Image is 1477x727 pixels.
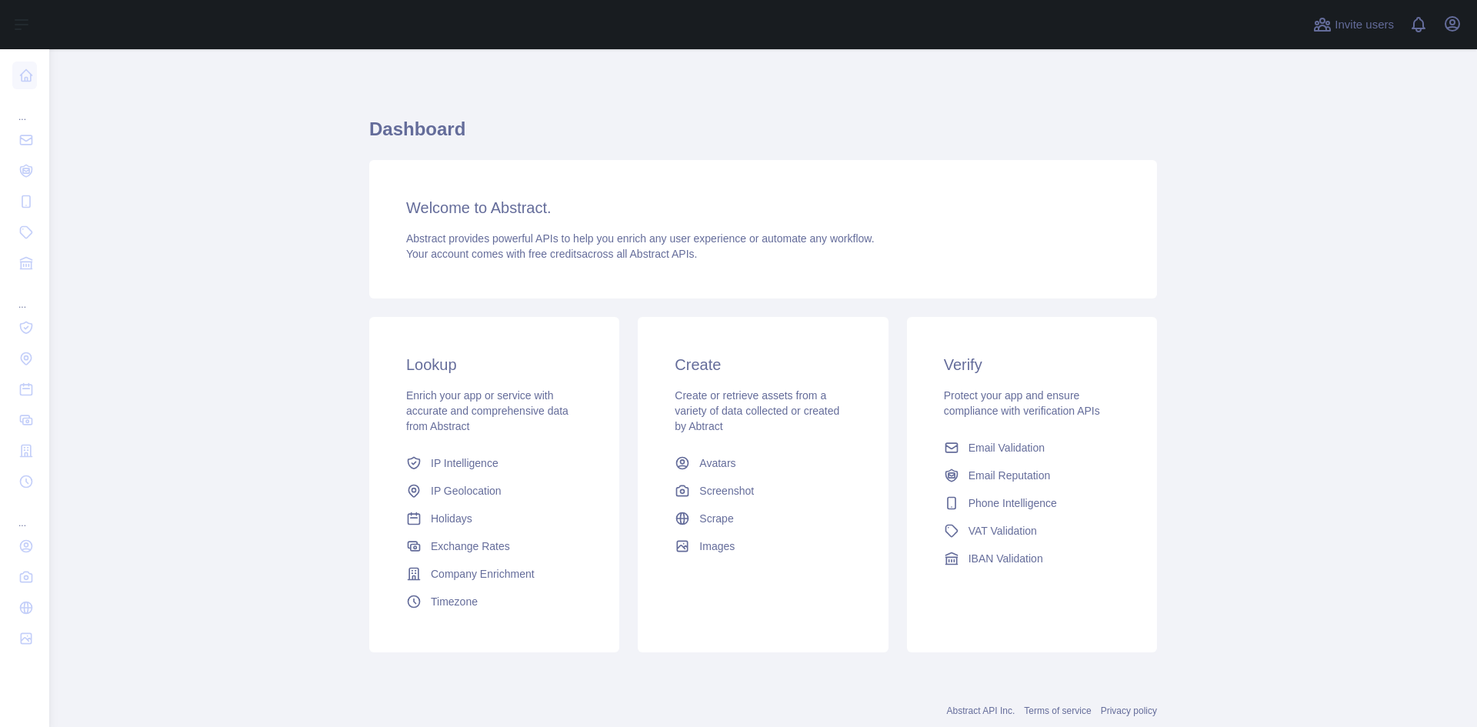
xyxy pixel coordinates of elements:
[431,455,498,471] span: IP Intelligence
[1024,705,1091,716] a: Terms of service
[938,545,1126,572] a: IBAN Validation
[406,197,1120,218] h3: Welcome to Abstract.
[431,566,535,582] span: Company Enrichment
[400,449,588,477] a: IP Intelligence
[1101,705,1157,716] a: Privacy policy
[406,389,568,432] span: Enrich your app or service with accurate and comprehensive data from Abstract
[12,92,37,123] div: ...
[406,232,875,245] span: Abstract provides powerful APIs to help you enrich any user experience or automate any workflow.
[675,354,851,375] h3: Create
[969,551,1043,566] span: IBAN Validation
[431,483,502,499] span: IP Geolocation
[969,523,1037,539] span: VAT Validation
[668,477,857,505] a: Screenshot
[675,389,839,432] span: Create or retrieve assets from a variety of data collected or created by Abtract
[1335,16,1394,34] span: Invite users
[944,389,1100,417] span: Protect your app and ensure compliance with verification APIs
[400,532,588,560] a: Exchange Rates
[699,483,754,499] span: Screenshot
[406,248,697,260] span: Your account comes with across all Abstract APIs.
[406,354,582,375] h3: Lookup
[938,517,1126,545] a: VAT Validation
[400,477,588,505] a: IP Geolocation
[1310,12,1397,37] button: Invite users
[938,462,1126,489] a: Email Reputation
[699,511,733,526] span: Scrape
[938,489,1126,517] a: Phone Intelligence
[668,532,857,560] a: Images
[969,468,1051,483] span: Email Reputation
[699,455,735,471] span: Avatars
[12,499,37,529] div: ...
[944,354,1120,375] h3: Verify
[369,117,1157,154] h1: Dashboard
[12,280,37,311] div: ...
[699,539,735,554] span: Images
[969,440,1045,455] span: Email Validation
[969,495,1057,511] span: Phone Intelligence
[400,560,588,588] a: Company Enrichment
[668,505,857,532] a: Scrape
[400,588,588,615] a: Timezone
[431,511,472,526] span: Holidays
[668,449,857,477] a: Avatars
[938,434,1126,462] a: Email Validation
[400,505,588,532] a: Holidays
[431,539,510,554] span: Exchange Rates
[528,248,582,260] span: free credits
[947,705,1015,716] a: Abstract API Inc.
[431,594,478,609] span: Timezone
